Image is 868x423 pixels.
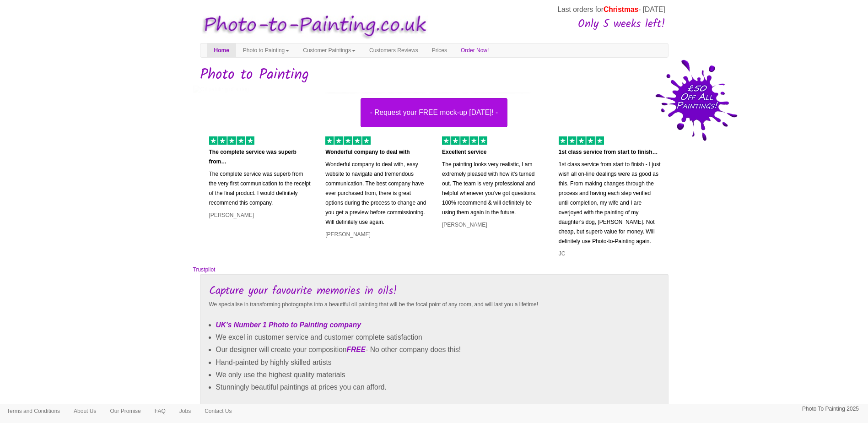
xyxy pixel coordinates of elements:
[325,136,371,145] img: 5 of out 5 stars
[209,136,254,145] img: 5 of out 5 stars
[216,321,361,329] em: UK's Number 1 Photo to Painting company
[236,43,296,57] a: Photo to Painting
[209,147,312,167] p: The complete service was superb from…
[103,404,147,418] a: Our Promise
[216,381,659,393] li: Stunningly beautiful paintings at prices you can afford.
[209,285,659,297] h3: Capture your favourite memories in oils!
[148,404,173,418] a: FAQ
[559,160,662,246] p: 1st class service from start to finish - I just wish all on-line dealings were as good as this. F...
[557,5,665,13] span: Last orders for - [DATE]
[347,346,366,353] em: FREE
[193,86,675,128] a: - Request your FREE mock-up [DATE]! -
[216,331,659,343] li: We excel in customer service and customer complete satisfaction
[802,404,859,414] p: Photo To Painting 2025
[442,147,545,157] p: Excellent service
[425,43,454,57] a: Prices
[207,43,236,57] a: Home
[67,404,103,418] a: About Us
[362,43,425,57] a: Customers Reviews
[209,169,312,208] p: The complete service was superb from the very first communication to the receipt of the final pro...
[216,369,659,381] li: We only use the highest quality materials
[559,249,662,259] p: JC
[216,343,659,356] li: Our designer will create your composition - No other company does this!
[442,136,487,145] img: 5 of out 5 stars
[559,147,662,157] p: 1st class service from start to finish…
[296,43,362,57] a: Customer Paintings
[193,266,216,273] a: Trustpilot
[442,160,545,217] p: The painting looks very realistic, I am extremely pleased with how it’s turned out. The team is v...
[604,5,638,13] span: Christmas
[216,356,659,369] li: Hand-painted by highly skilled artists
[325,160,428,227] p: Wonderful company to deal with, easy website to navigate and tremendous communication. The best c...
[209,300,659,309] p: We specialise in transforming photographs into a beautiful oil painting that will be the focal po...
[325,230,428,239] p: [PERSON_NAME]
[193,86,249,93] img: Oil painting of a dog
[559,136,604,145] img: 5 of out 5 stars
[198,404,238,418] a: Contact Us
[173,404,198,418] a: Jobs
[200,67,669,83] h1: Photo to Painting
[209,211,312,220] p: [PERSON_NAME]
[442,220,545,230] p: [PERSON_NAME]
[655,60,738,141] img: 50 pound price drop
[454,43,496,57] a: Order Now!
[326,92,528,115] div: Turn any photo into a painting!
[431,18,665,30] h3: Only 5 weeks left!
[361,98,508,127] button: - Request your FREE mock-up [DATE]! -
[325,147,428,157] p: Wonderful company to deal with
[195,8,430,43] img: Photo to Painting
